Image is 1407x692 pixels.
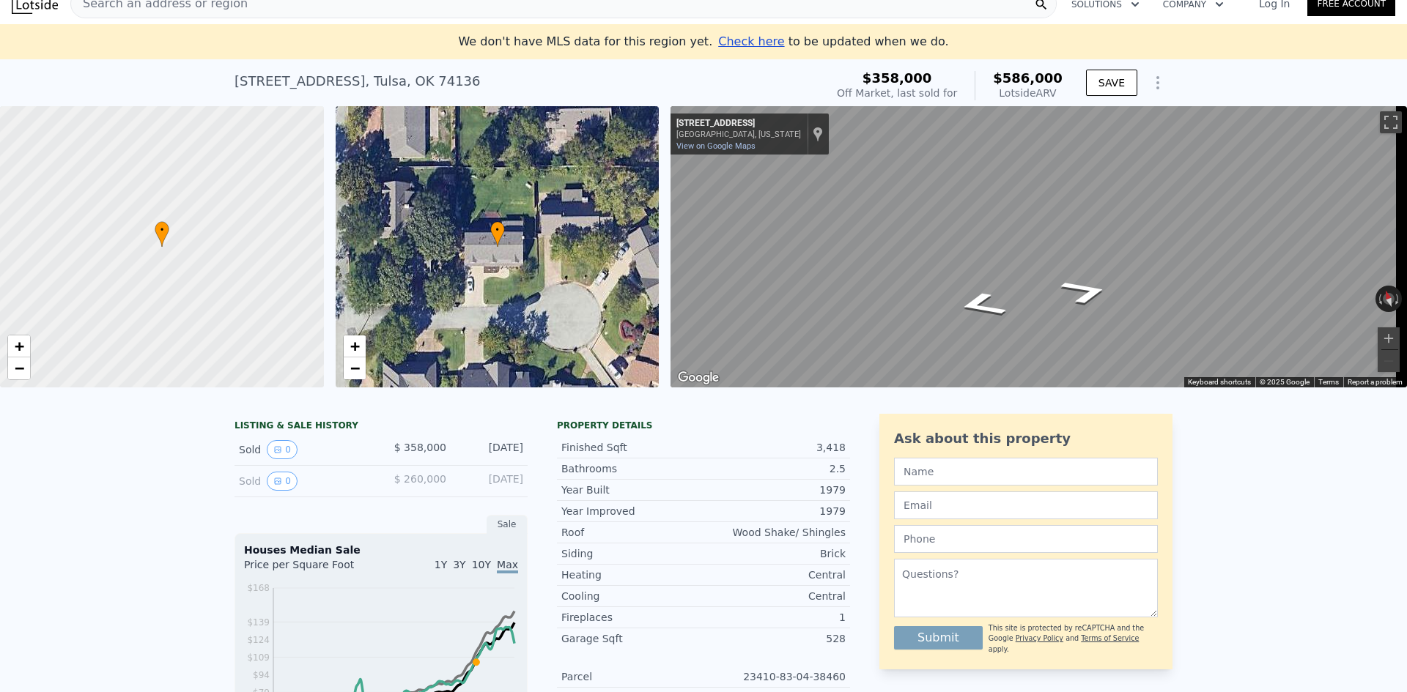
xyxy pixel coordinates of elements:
[458,440,523,459] div: [DATE]
[247,617,270,628] tspan: $139
[1380,111,1402,133] button: Toggle fullscreen view
[676,118,801,130] div: [STREET_ADDRESS]
[703,669,846,684] div: 23410-83-04-38460
[394,473,446,485] span: $ 260,000
[703,546,846,561] div: Brick
[676,130,801,139] div: [GEOGRAPHIC_DATA], [US_STATE]
[234,420,528,434] div: LISTING & SALE HISTORY
[458,472,523,491] div: [DATE]
[344,357,366,379] a: Zoom out
[350,337,359,355] span: +
[703,525,846,540] div: Wood Shake/ Shingles
[497,559,518,573] span: Max
[267,472,298,491] button: View historical data
[561,504,703,518] div: Year Improved
[837,86,957,100] div: Off Market, last sold for
[1260,378,1310,386] span: © 2025 Google
[453,559,465,570] span: 3Y
[394,442,446,453] span: $ 358,000
[1081,634,1139,642] a: Terms of Service
[671,106,1407,387] div: Map
[894,428,1158,449] div: Ask about this property
[15,337,24,355] span: +
[703,504,846,518] div: 1979
[894,525,1158,553] input: Phone
[561,461,703,476] div: Bathrooms
[1016,634,1063,642] a: Privacy Policy
[676,141,756,151] a: View on Google Maps
[267,440,298,459] button: View historical data
[561,440,703,455] div: Finished Sqft
[936,286,1027,324] path: Go West, E 63rd Pl
[435,559,447,570] span: 1Y
[247,635,270,645] tspan: $124
[155,221,169,247] div: •
[561,546,703,561] div: Siding
[561,589,703,603] div: Cooling
[239,440,369,459] div: Sold
[989,623,1158,655] div: This site is protected by reCAPTCHA and the Google and apply.
[15,359,24,377] span: −
[472,559,491,570] span: 10Y
[234,71,481,92] div: [STREET_ADDRESS] , Tulsa , OK 74136
[993,86,1063,100] div: Lotside ARV
[718,34,784,48] span: Check here
[561,669,703,684] div: Parcel
[674,368,723,387] a: Open this area in Google Maps (opens a new window)
[1348,378,1403,386] a: Report a problem
[813,126,823,142] a: Show location on map
[561,610,703,625] div: Fireplaces
[1040,272,1131,310] path: Go East, E 63rd Pl
[674,368,723,387] img: Google
[458,33,948,51] div: We don't have MLS data for this region yet.
[671,106,1407,387] div: Street View
[1318,378,1339,386] a: Terms (opens in new tab)
[894,626,983,650] button: Submit
[1379,285,1398,313] button: Reset the view
[1395,286,1403,312] button: Rotate clockwise
[703,568,846,582] div: Central
[561,631,703,646] div: Garage Sqft
[239,472,369,491] div: Sold
[863,70,932,86] span: $358,000
[344,335,366,357] a: Zoom in
[350,359,359,377] span: −
[1188,377,1251,387] button: Keyboard shortcuts
[244,557,381,581] div: Price per Square Foot
[1086,70,1137,96] button: SAVE
[1378,350,1400,372] button: Zoom out
[490,221,505,247] div: •
[894,458,1158,485] input: Name
[487,515,528,534] div: Sale
[8,335,30,357] a: Zoom in
[561,568,703,582] div: Heating
[703,610,846,625] div: 1
[703,631,846,646] div: 528
[1378,327,1400,349] button: Zoom in
[703,461,846,476] div: 2.5
[1375,286,1384,312] button: Rotate counterclockwise
[894,491,1158,519] input: Email
[703,589,846,603] div: Central
[247,583,270,593] tspan: $168
[561,525,703,540] div: Roof
[253,670,270,680] tspan: $94
[561,483,703,497] div: Year Built
[703,483,846,497] div: 1979
[155,223,169,237] span: •
[703,440,846,455] div: 3,418
[490,223,505,237] span: •
[8,357,30,379] a: Zoom out
[718,33,948,51] div: to be updated when we do.
[244,543,518,557] div: Houses Median Sale
[557,420,850,431] div: Property details
[1143,68,1172,97] button: Show Options
[247,652,270,663] tspan: $109
[993,70,1063,86] span: $586,000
